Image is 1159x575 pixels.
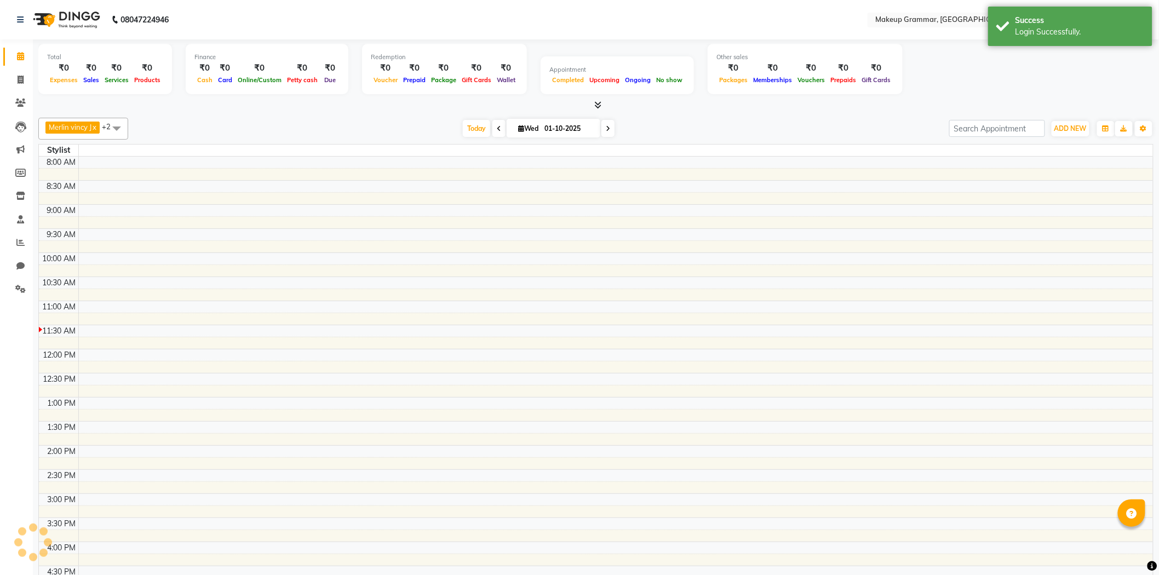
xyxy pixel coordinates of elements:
[81,76,102,84] span: Sales
[828,62,859,74] div: ₹0
[549,65,685,74] div: Appointment
[41,349,78,361] div: 12:00 PM
[716,76,750,84] span: Packages
[194,53,340,62] div: Finance
[45,157,78,168] div: 8:00 AM
[45,542,78,554] div: 4:00 PM
[1015,26,1144,38] div: Login Successfully.
[828,76,859,84] span: Prepaids
[494,62,518,74] div: ₹0
[284,62,320,74] div: ₹0
[41,325,78,337] div: 11:30 AM
[45,518,78,530] div: 3:30 PM
[194,76,215,84] span: Cash
[49,123,91,131] span: Merlin vincy J
[1052,121,1089,136] button: ADD NEW
[102,122,119,131] span: +2
[102,76,131,84] span: Services
[653,76,685,84] span: No show
[750,76,795,84] span: Memberships
[750,62,795,74] div: ₹0
[45,398,78,409] div: 1:00 PM
[81,62,102,74] div: ₹0
[45,494,78,505] div: 3:00 PM
[215,62,235,74] div: ₹0
[41,253,78,264] div: 10:00 AM
[41,277,78,289] div: 10:30 AM
[131,62,163,74] div: ₹0
[47,62,81,74] div: ₹0
[45,181,78,192] div: 8:30 AM
[45,470,78,481] div: 2:30 PM
[28,4,103,35] img: logo
[215,76,235,84] span: Card
[428,76,459,84] span: Package
[45,229,78,240] div: 9:30 AM
[39,145,78,156] div: Stylist
[400,62,428,74] div: ₹0
[859,76,894,84] span: Gift Cards
[45,205,78,216] div: 9:00 AM
[795,76,828,84] span: Vouchers
[949,120,1045,137] input: Search Appointment
[463,120,490,137] span: Today
[716,53,894,62] div: Other sales
[859,62,894,74] div: ₹0
[459,76,494,84] span: Gift Cards
[494,76,518,84] span: Wallet
[428,62,459,74] div: ₹0
[541,120,596,137] input: 2025-10-01
[284,76,320,84] span: Petty cash
[371,53,518,62] div: Redemption
[45,422,78,433] div: 1:30 PM
[622,76,653,84] span: Ongoing
[459,62,494,74] div: ₹0
[371,76,400,84] span: Voucher
[131,76,163,84] span: Products
[1054,124,1087,133] span: ADD NEW
[41,373,78,385] div: 12:30 PM
[47,76,81,84] span: Expenses
[41,301,78,313] div: 11:00 AM
[194,62,215,74] div: ₹0
[45,446,78,457] div: 2:00 PM
[320,62,340,74] div: ₹0
[716,62,750,74] div: ₹0
[47,53,163,62] div: Total
[795,62,828,74] div: ₹0
[549,76,587,84] span: Completed
[322,76,338,84] span: Due
[371,62,400,74] div: ₹0
[91,123,96,131] a: x
[102,62,131,74] div: ₹0
[587,76,622,84] span: Upcoming
[235,62,284,74] div: ₹0
[400,76,428,84] span: Prepaid
[1015,15,1144,26] div: Success
[235,76,284,84] span: Online/Custom
[515,124,541,133] span: Wed
[121,4,169,35] b: 08047224946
